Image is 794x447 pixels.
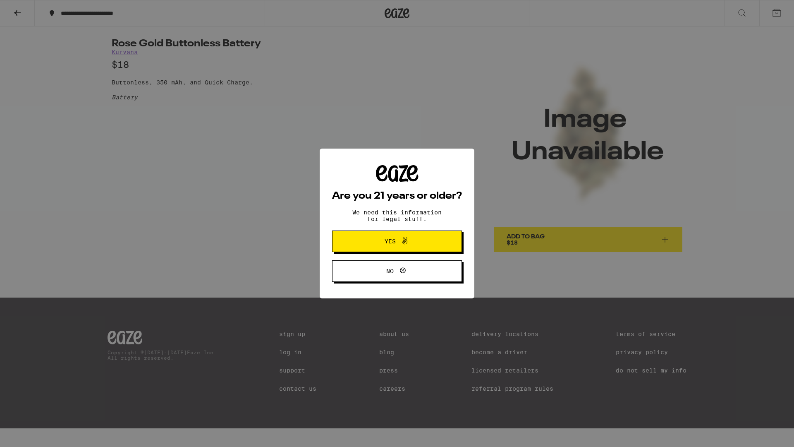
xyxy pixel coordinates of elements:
span: Yes [385,238,396,244]
p: We need this information for legal stuff. [345,209,449,222]
iframe: Opens a widget where you can find more information [742,422,786,443]
button: Yes [332,231,462,252]
button: No [332,260,462,282]
h2: Are you 21 years or older? [332,191,462,201]
span: No [386,268,394,274]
